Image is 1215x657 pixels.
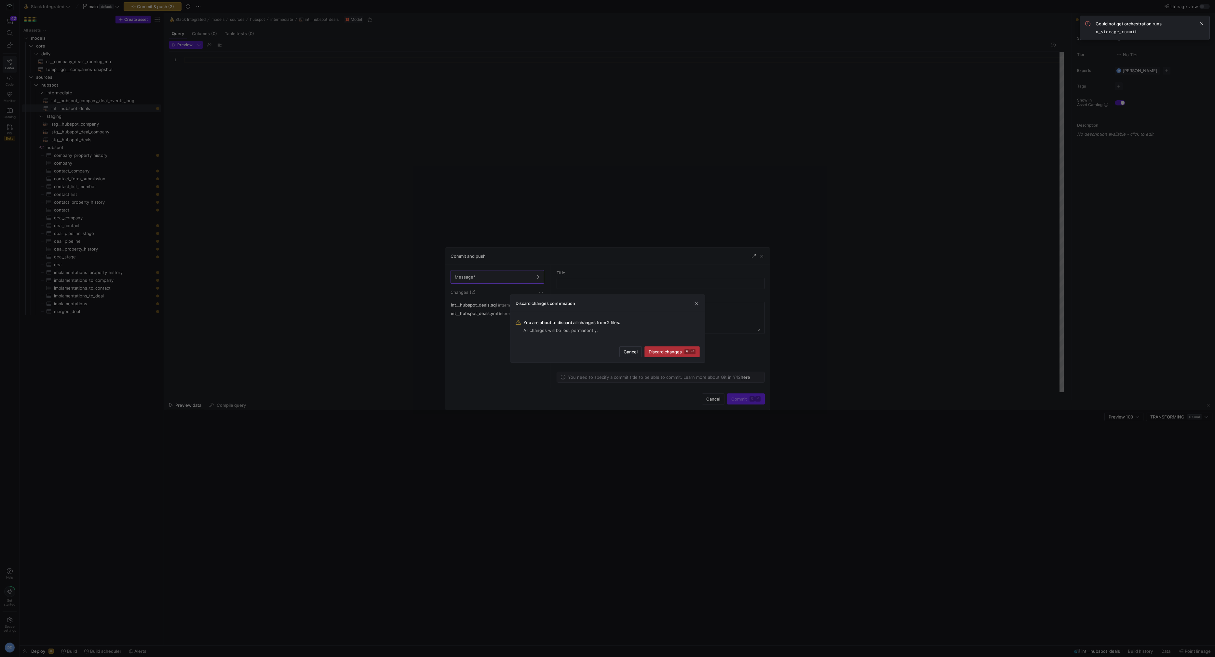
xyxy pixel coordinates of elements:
span: Cancel [624,349,638,354]
button: Cancel [619,346,642,357]
span: Could not get orchestration runs [1096,21,1162,26]
span: All changes will be lost permanently. [523,328,620,333]
h3: Discard changes confirmation [516,301,575,306]
button: Discard changes⌘⏎ [644,346,700,357]
span: Discard changes [649,349,695,354]
code: x_storage_commit [1096,29,1137,34]
kbd: ⏎ [690,349,695,354]
kbd: ⌘ [684,349,690,354]
span: You are about to discard all changes from 2 files. [523,320,620,325]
